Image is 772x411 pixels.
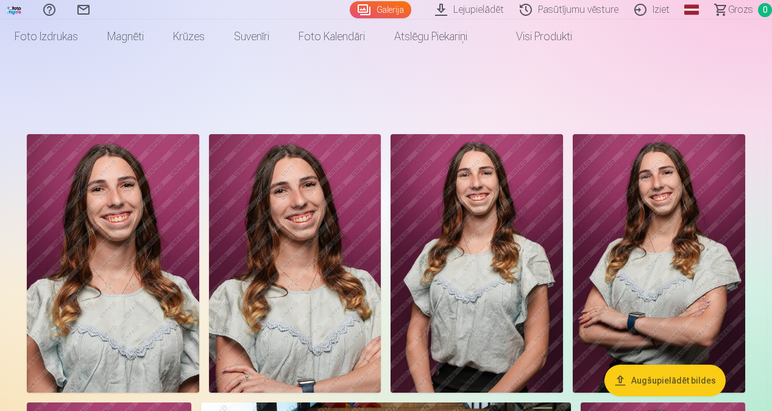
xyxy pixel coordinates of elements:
a: Krūzes [158,20,219,54]
span: Grozs [728,2,753,17]
span: 0 [758,3,772,17]
a: Atslēgu piekariņi [380,20,482,54]
button: Augšupielādēt bildes [604,365,726,396]
a: Galerija [350,1,411,18]
a: Suvenīri [219,20,284,54]
a: Foto kalendāri [284,20,380,54]
a: Visi produkti [482,20,587,54]
a: Magnēti [93,20,158,54]
img: /fa1 [5,5,23,15]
